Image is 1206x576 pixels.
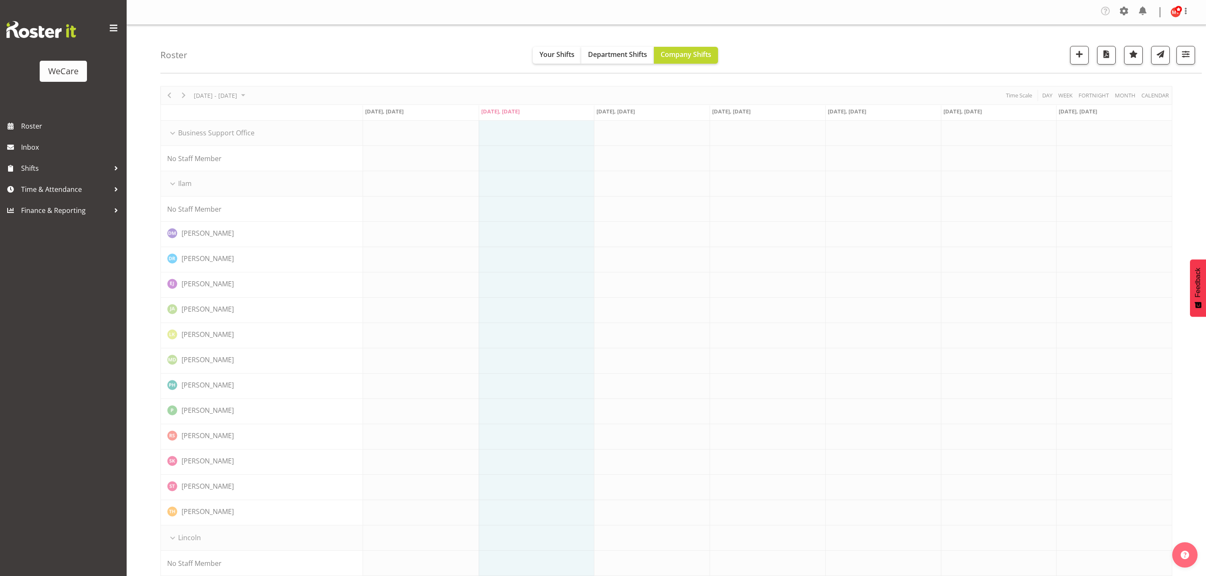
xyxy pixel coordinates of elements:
img: michelle-thomas11470.jpg [1171,7,1181,17]
img: help-xxl-2.png [1181,551,1189,559]
span: Inbox [21,141,122,153]
span: Time & Attendance [21,183,110,196]
img: Rosterit website logo [6,21,76,38]
span: Your Shifts [539,50,575,59]
button: Download a PDF of the roster according to the set date range. [1097,46,1116,65]
span: Department Shifts [588,50,647,59]
span: Feedback [1194,268,1202,297]
button: Add a new shift [1070,46,1089,65]
span: Shifts [21,162,110,175]
button: Highlight an important date within the roster. [1124,46,1143,65]
span: Roster [21,120,122,132]
span: Company Shifts [661,50,711,59]
button: Send a list of all shifts for the selected filtered period to all rostered employees. [1151,46,1170,65]
span: Finance & Reporting [21,204,110,217]
button: Filter Shifts [1176,46,1195,65]
button: Company Shifts [654,47,718,64]
h4: Roster [160,50,187,60]
button: Your Shifts [533,47,581,64]
div: WeCare [48,65,79,78]
button: Department Shifts [581,47,654,64]
button: Feedback - Show survey [1190,259,1206,317]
